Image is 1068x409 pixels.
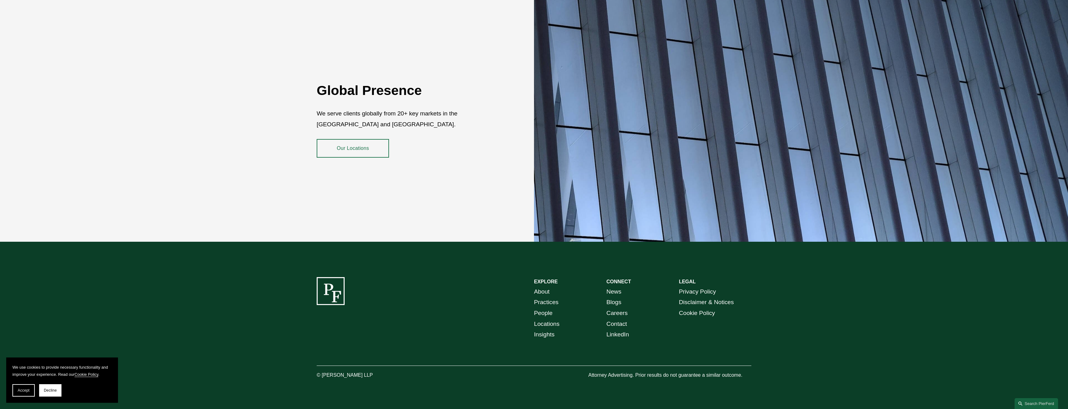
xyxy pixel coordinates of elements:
[534,308,553,319] a: People
[679,297,734,308] a: Disclaimer & Notices
[317,108,498,130] p: We serve clients globally from 20+ key markets in the [GEOGRAPHIC_DATA] and [GEOGRAPHIC_DATA].
[679,279,696,284] strong: LEGAL
[75,372,98,377] a: Cookie Policy
[6,357,118,403] section: Cookie banner
[534,329,554,340] a: Insights
[39,384,61,397] button: Decline
[18,388,29,393] span: Accept
[606,279,631,284] strong: CONNECT
[606,286,621,297] a: News
[317,82,498,98] h2: Global Presence
[588,371,751,380] p: Attorney Advertising. Prior results do not guarantee a similar outcome.
[679,308,715,319] a: Cookie Policy
[606,308,627,319] a: Careers
[1015,398,1058,409] a: Search this site
[534,279,558,284] strong: EXPLORE
[12,364,112,378] p: We use cookies to provide necessary functionality and improve your experience. Read our .
[606,319,627,330] a: Contact
[317,371,407,380] p: © [PERSON_NAME] LLP
[12,384,35,397] button: Accept
[534,286,550,297] a: About
[44,388,57,393] span: Decline
[534,319,559,330] a: Locations
[534,297,559,308] a: Practices
[317,139,389,158] a: Our Locations
[606,329,629,340] a: LinkedIn
[679,286,716,297] a: Privacy Policy
[606,297,621,308] a: Blogs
